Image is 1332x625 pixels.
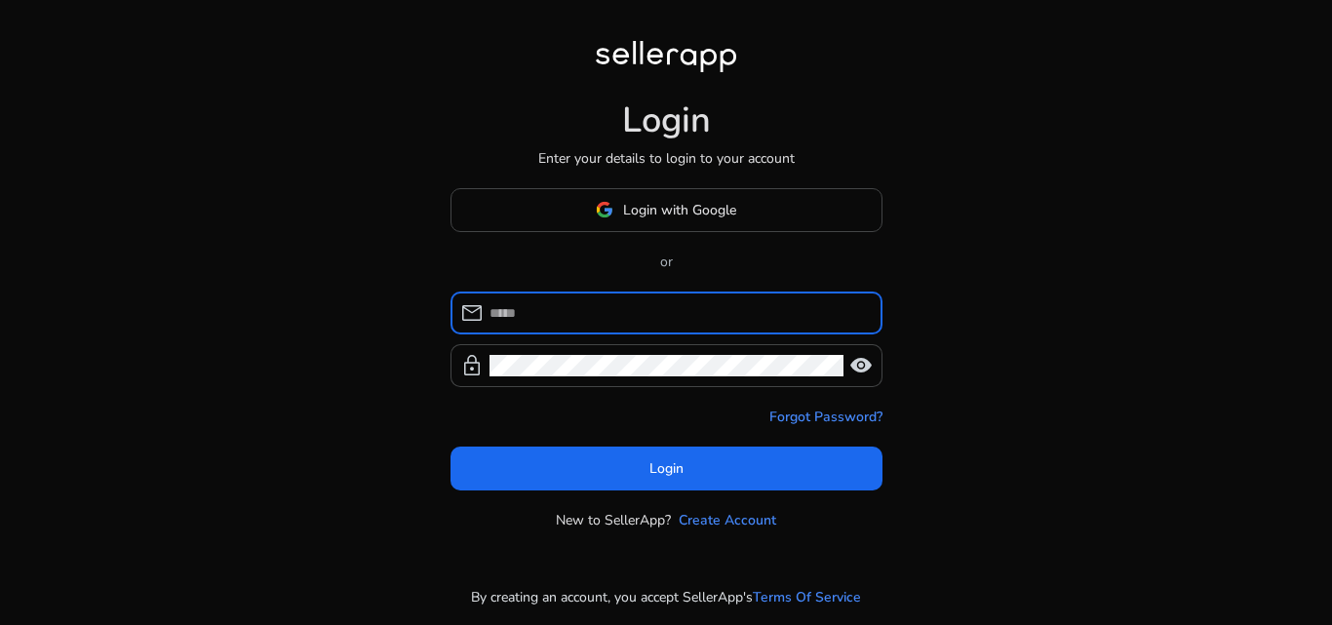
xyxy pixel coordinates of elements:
[753,587,861,607] a: Terms Of Service
[649,458,684,479] span: Login
[623,200,736,220] span: Login with Google
[622,99,711,141] h1: Login
[849,354,873,377] span: visibility
[460,301,484,325] span: mail
[556,510,671,530] p: New to SellerApp?
[596,201,613,218] img: google-logo.svg
[679,510,776,530] a: Create Account
[538,148,795,169] p: Enter your details to login to your account
[460,354,484,377] span: lock
[451,188,882,232] button: Login with Google
[451,252,882,272] p: or
[451,447,882,490] button: Login
[769,407,882,427] a: Forgot Password?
